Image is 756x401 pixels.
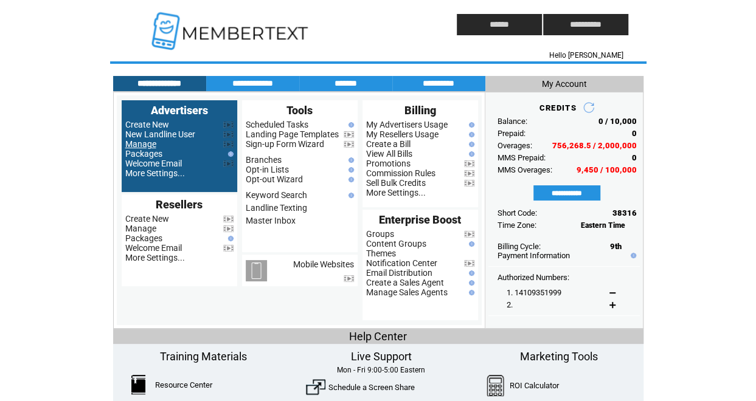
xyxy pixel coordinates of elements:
img: video.png [223,245,234,252]
span: Live Support [350,350,411,363]
a: Sign-up Form Wizard [246,139,324,149]
a: Welcome Email [125,243,182,253]
a: Manage [125,224,156,233]
a: Opt-out Wizard [246,174,303,184]
span: 0 [632,153,637,162]
span: Hello [PERSON_NAME] [549,51,623,60]
img: help.gif [345,167,354,173]
span: Overages: [498,141,532,150]
a: Create a Bill [366,139,411,149]
img: help.gif [466,142,474,147]
img: help.gif [466,132,474,137]
span: 0 [632,129,637,138]
a: Content Groups [366,239,426,248]
span: Training Materials [160,350,247,363]
img: help.gif [466,151,474,157]
a: Landing Page Templates [246,129,339,139]
a: Welcome Email [125,159,182,168]
img: video.png [223,131,234,138]
span: Prepaid: [498,129,525,138]
span: Billing [404,104,436,117]
img: ResourceCenter.png [131,375,145,394]
span: Help Center [349,330,407,343]
a: Themes [366,248,396,258]
img: video.png [464,160,474,167]
span: 9th [610,242,622,251]
img: video.png [344,275,354,282]
span: 38316 [612,208,637,218]
img: help.gif [345,157,354,163]
a: More Settings... [125,168,185,178]
a: Packages [125,233,162,243]
a: Email Distribution [366,268,432,278]
span: My Account [542,79,587,89]
img: help.gif [466,280,474,286]
span: MMS Overages: [498,165,552,174]
a: More Settings... [125,253,185,262]
a: New Landline User [125,129,195,139]
a: Create a Sales Agent [366,278,444,287]
img: Calculator.png [487,375,505,396]
a: Landline Texting [246,203,307,213]
img: help.gif [466,122,474,128]
a: ROI Calculator [510,381,559,390]
a: Payment Information [498,251,570,260]
a: Manage Sales Agents [366,287,448,297]
a: Manage [125,139,156,149]
img: help.gif [225,151,234,157]
a: My Advertisers Usage [366,120,448,129]
span: Marketing Tools [520,350,598,363]
img: video.png [464,170,474,177]
img: video.png [464,180,474,187]
img: video.png [464,231,474,238]
a: Notification Center [366,258,437,268]
a: Create New [125,214,169,224]
img: video.png [344,141,354,148]
a: Sell Bulk Credits [366,178,426,188]
span: Tools [286,104,313,117]
img: ScreenShare.png [306,377,325,397]
span: Authorized Numbers: [498,273,569,282]
img: video.png [223,160,234,167]
img: help.gif [345,177,354,182]
span: 1. 14109351999 [507,288,561,297]
span: Resellers [156,198,203,211]
span: Enterprise Boost [379,213,461,226]
a: Branches [246,155,282,165]
img: help.gif [225,236,234,241]
span: CREDITS [539,103,576,112]
img: help.gif [345,193,354,198]
img: help.gif [466,270,474,276]
a: Opt-in Lists [246,165,289,174]
span: Billing Cycle: [498,242,541,251]
img: mobile-websites.png [246,260,267,281]
a: More Settings... [366,188,426,197]
img: video.png [223,141,234,148]
a: Resource Center [155,380,212,389]
span: 2. [507,300,513,309]
a: Groups [366,229,394,239]
a: Packages [125,149,162,159]
a: Keyword Search [246,190,307,200]
img: help.gif [345,122,354,128]
span: Mon - Fri 9:00-5:00 Eastern [337,366,425,374]
span: 0 / 10,000 [598,117,637,126]
a: Master Inbox [246,216,296,225]
span: Balance: [498,117,527,126]
img: video.png [464,260,474,267]
a: Commission Rules [366,168,435,178]
span: Short Code: [498,208,537,218]
span: Advertisers [151,104,208,117]
a: Schedule a Screen Share [328,383,415,392]
a: Create New [125,120,169,129]
span: Eastern Time [581,221,625,230]
a: Scheduled Tasks [246,120,308,129]
span: Time Zone: [498,221,536,230]
img: help.gif [466,290,474,295]
img: video.png [223,216,234,222]
img: video.png [223,122,234,128]
a: View All Bills [366,149,412,159]
span: 756,268.5 / 2,000,000 [552,141,637,150]
a: My Resellers Usage [366,129,439,139]
img: help.gif [628,253,636,258]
